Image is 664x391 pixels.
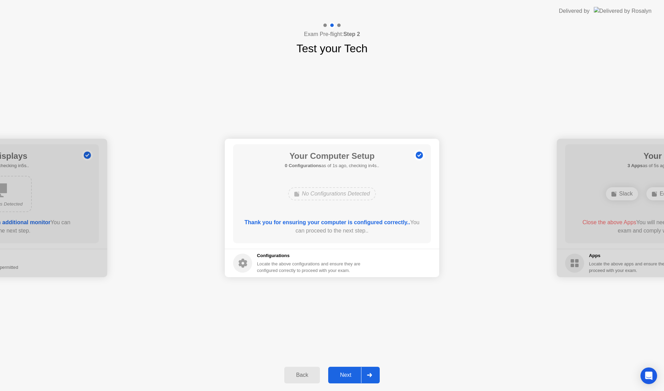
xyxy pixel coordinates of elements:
h5: Configurations [257,252,362,259]
div: Next [330,372,361,378]
div: You can proceed to the next step.. [243,218,421,235]
button: Back [284,367,320,383]
h5: as of 1s ago, checking in4s.. [285,162,379,169]
div: No Configurations Detected [288,187,376,200]
img: Delivered by Rosalyn [594,7,652,15]
b: Step 2 [343,31,360,37]
div: Locate the above configurations and ensure they are configured correctly to proceed with your exam. [257,261,362,274]
h4: Exam Pre-flight: [304,30,360,38]
h1: Test your Tech [296,40,368,57]
div: Open Intercom Messenger [640,367,657,384]
div: Back [286,372,318,378]
b: 0 Configurations [285,163,321,168]
h1: Your Computer Setup [285,150,379,162]
b: Thank you for ensuring your computer is configured correctly.. [245,219,410,225]
div: Delivered by [559,7,590,15]
button: Next [328,367,380,383]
